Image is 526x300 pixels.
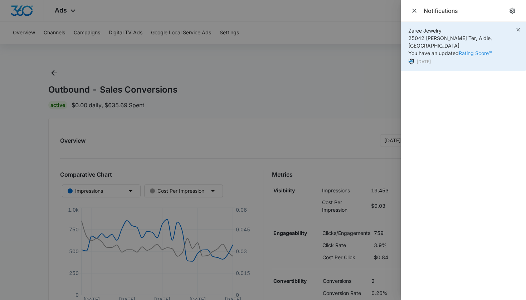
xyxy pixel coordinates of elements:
[409,6,419,16] button: Close
[459,50,492,56] a: Rating Score™
[408,58,515,66] div: [DATE]
[408,28,492,56] span: Zaree Jewelry 25042 [PERSON_NAME] Ter, Aldie, [GEOGRAPHIC_DATA] You have an updated
[507,6,517,16] a: notifications.title
[424,7,507,15] div: Notifications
